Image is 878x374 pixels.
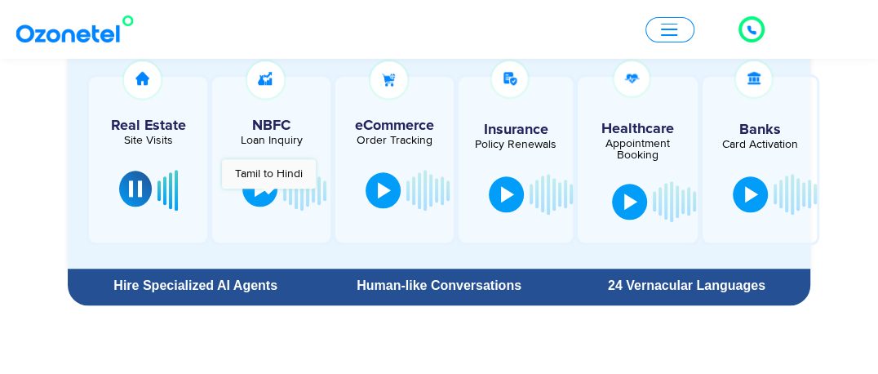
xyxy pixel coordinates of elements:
[344,135,446,146] div: Order Tracking
[97,135,199,146] div: Site Visits
[220,135,322,146] div: Loan Inquiry
[711,139,809,150] div: Card Activation
[590,138,685,161] div: Appointment Booking
[467,122,565,137] h5: Insurance
[711,122,809,137] h5: Banks
[467,139,565,150] div: Policy Renewals
[220,118,322,133] h5: NBFC
[76,279,315,292] div: Hire Specialized AI Agents
[344,118,446,133] h5: eCommerce
[97,118,199,133] h5: Real Estate
[571,279,802,292] div: 24 Vernacular Languages
[323,279,554,292] div: Human-like Conversations
[590,122,685,136] h5: Healthcare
